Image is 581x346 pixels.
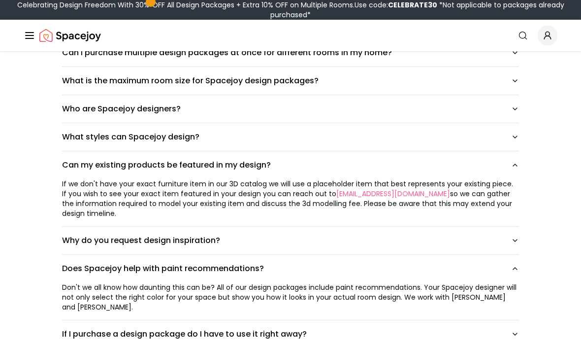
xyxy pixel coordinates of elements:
button: Does Spacejoy help with paint recommendations? [62,255,519,282]
div: If we don't have your exact furniture item in our 3D catalog we will use a placeholder item that ... [62,179,519,218]
button: Why do you request design inspiration? [62,227,519,254]
button: Who are Spacejoy designers? [62,95,519,123]
nav: Global [24,20,557,51]
div: Can my existing products be featured in my design? [62,179,519,226]
a: Spacejoy [39,26,101,45]
div: Don't we all know how daunting this can be? All of our design packages include paint recommendati... [62,282,519,312]
button: What styles can Spacejoy design? [62,123,519,151]
button: Can my existing products be featured in my design? [62,151,519,179]
a: [EMAIL_ADDRESS][DOMAIN_NAME] [336,189,450,199]
img: Spacejoy Logo [39,26,101,45]
div: Does Spacejoy help with paint recommendations? [62,282,519,320]
button: Can I purchase multiple design packages at once for different rooms in my home? [62,39,519,67]
button: What is the maximum room size for Spacejoy design packages? [62,67,519,95]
